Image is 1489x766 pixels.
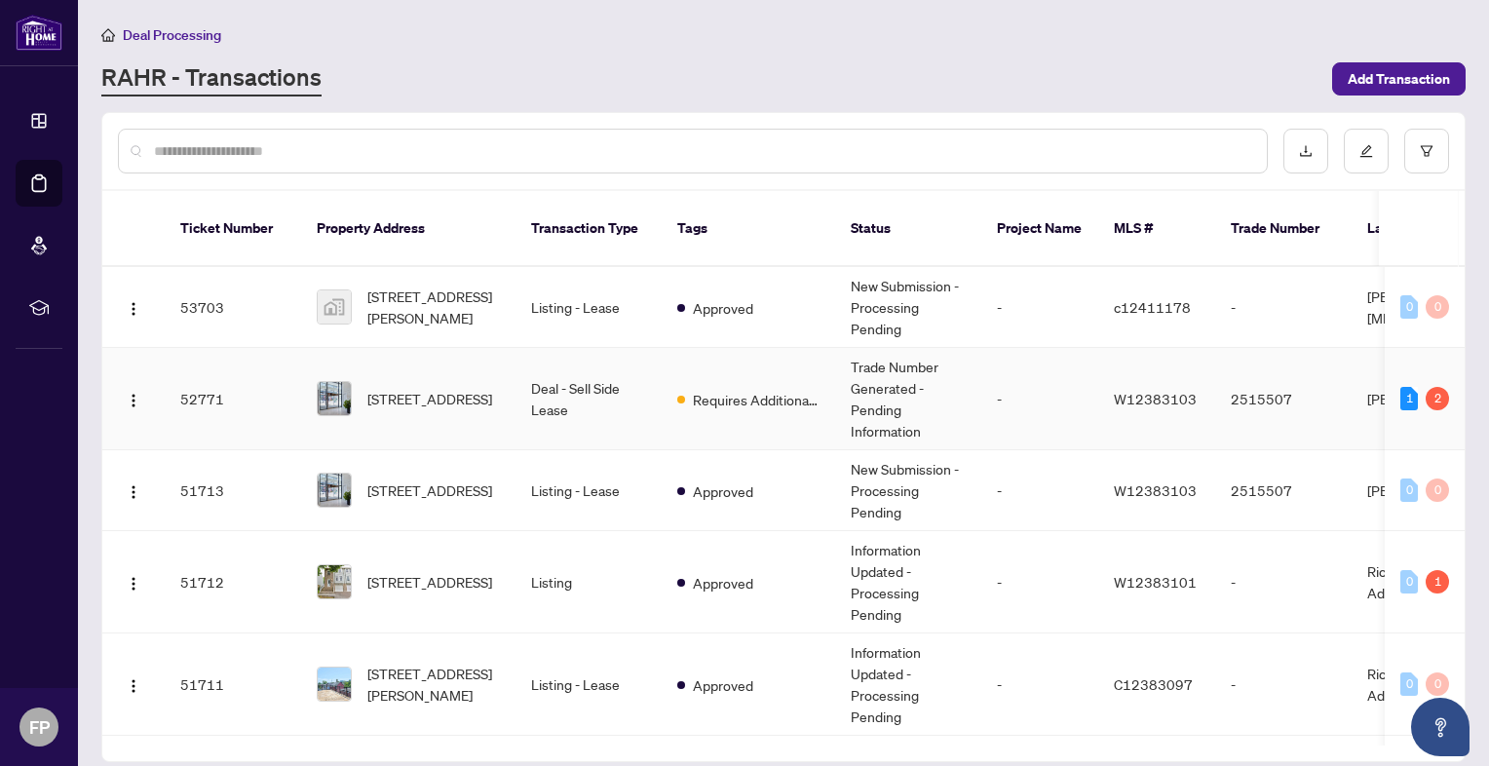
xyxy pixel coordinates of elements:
span: [STREET_ADDRESS] [367,388,492,409]
td: New Submission - Processing Pending [835,450,981,531]
button: Logo [118,291,149,323]
th: Tags [662,191,835,267]
div: 0 [1400,479,1418,502]
td: - [981,450,1098,531]
td: 52771 [165,348,301,450]
td: 51712 [165,531,301,633]
th: Transaction Type [515,191,662,267]
div: 2 [1426,387,1449,410]
div: 0 [1426,672,1449,696]
a: RAHR - Transactions [101,61,322,96]
td: Information Updated - Processing Pending [835,531,981,633]
td: 2515507 [1215,450,1352,531]
span: [STREET_ADDRESS] [367,479,492,501]
span: Add Transaction [1348,63,1450,95]
img: thumbnail-img [318,382,351,415]
td: Trade Number Generated - Pending Information [835,348,981,450]
div: 1 [1426,570,1449,594]
td: - [1215,633,1352,736]
span: W12383101 [1114,573,1197,591]
button: Logo [118,566,149,597]
img: Logo [126,301,141,317]
td: - [981,531,1098,633]
td: Listing [515,531,662,633]
td: 2515507 [1215,348,1352,450]
td: 53703 [165,267,301,348]
button: Open asap [1411,698,1470,756]
td: Listing - Lease [515,267,662,348]
td: - [1215,267,1352,348]
button: Logo [118,669,149,700]
th: MLS # [1098,191,1215,267]
span: W12383103 [1114,481,1197,499]
td: 51711 [165,633,301,736]
span: Approved [693,572,753,594]
td: Listing - Lease [515,450,662,531]
td: - [981,267,1098,348]
span: C12383097 [1114,675,1193,693]
td: - [1215,531,1352,633]
span: c12411178 [1114,298,1191,316]
td: Deal - Sell Side Lease [515,348,662,450]
th: Ticket Number [165,191,301,267]
div: 1 [1400,387,1418,410]
td: New Submission - Processing Pending [835,267,981,348]
span: download [1299,144,1313,158]
img: Logo [126,484,141,500]
div: 0 [1400,570,1418,594]
div: 0 [1400,295,1418,319]
span: FP [29,713,50,741]
img: thumbnail-img [318,668,351,701]
th: Trade Number [1215,191,1352,267]
button: Add Transaction [1332,62,1466,96]
span: Approved [693,297,753,319]
img: Logo [126,678,141,694]
th: Status [835,191,981,267]
span: Approved [693,480,753,502]
span: edit [1359,144,1373,158]
img: logo [16,15,62,51]
td: - [981,348,1098,450]
td: 51713 [165,450,301,531]
span: Requires Additional Docs [693,389,820,410]
button: Logo [118,383,149,414]
span: W12383103 [1114,390,1197,407]
td: - [981,633,1098,736]
td: Information Updated - Processing Pending [835,633,981,736]
div: 0 [1426,295,1449,319]
span: [STREET_ADDRESS][PERSON_NAME] [367,286,500,328]
span: Deal Processing [123,26,221,44]
img: Logo [126,393,141,408]
th: Project Name [981,191,1098,267]
span: [STREET_ADDRESS][PERSON_NAME] [367,663,500,706]
img: thumbnail-img [318,290,351,324]
img: thumbnail-img [318,565,351,598]
img: Logo [126,576,141,592]
img: thumbnail-img [318,474,351,507]
span: [STREET_ADDRESS] [367,571,492,593]
td: Listing - Lease [515,633,662,736]
span: filter [1420,144,1433,158]
button: Logo [118,475,149,506]
th: Property Address [301,191,515,267]
button: edit [1344,129,1389,173]
div: 0 [1426,479,1449,502]
span: home [101,28,115,42]
span: Approved [693,674,753,696]
button: download [1283,129,1328,173]
div: 0 [1400,672,1418,696]
button: filter [1404,129,1449,173]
